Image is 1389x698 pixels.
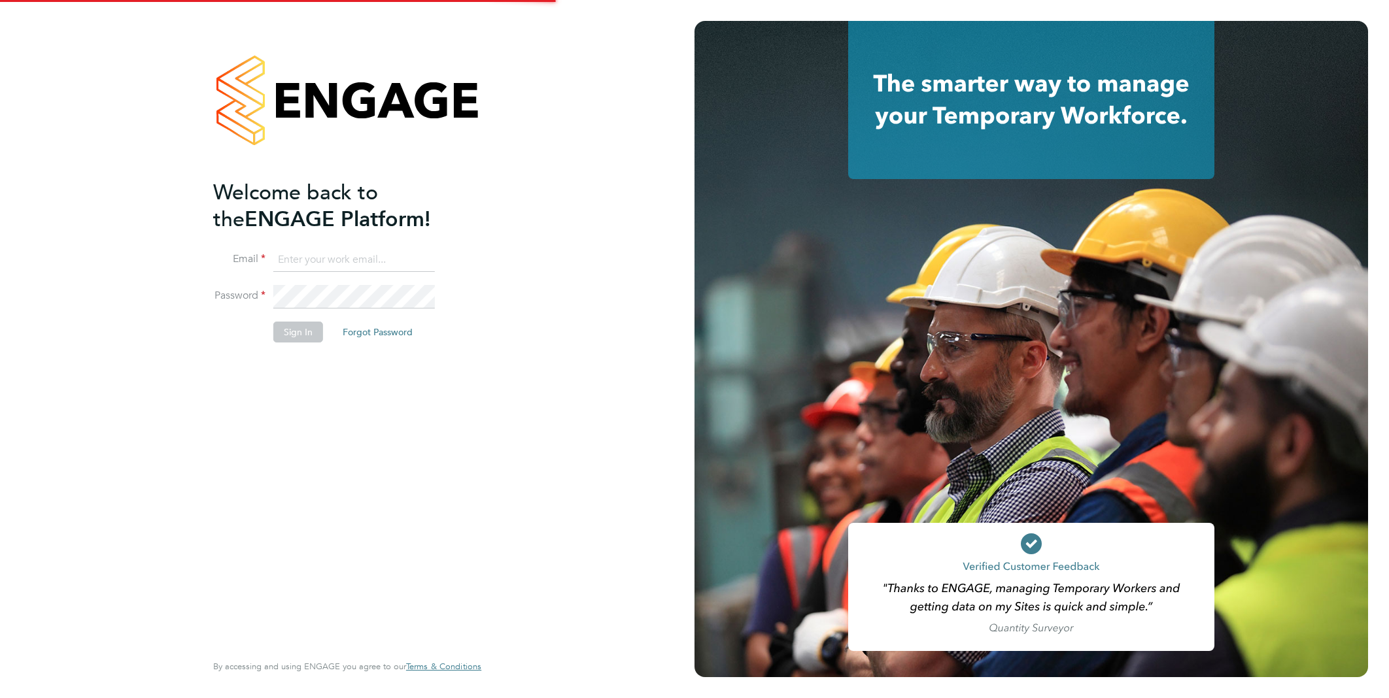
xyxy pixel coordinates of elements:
a: Terms & Conditions [406,661,481,672]
span: Welcome back to the [213,180,378,232]
input: Enter your work email... [273,248,435,272]
button: Sign In [273,322,323,342]
button: Forgot Password [332,322,423,342]
span: Terms & Conditions [406,661,481,672]
label: Password [213,289,266,303]
span: By accessing and using ENGAGE you agree to our [213,661,481,672]
h2: ENGAGE Platform! [213,179,468,233]
label: Email [213,252,266,266]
